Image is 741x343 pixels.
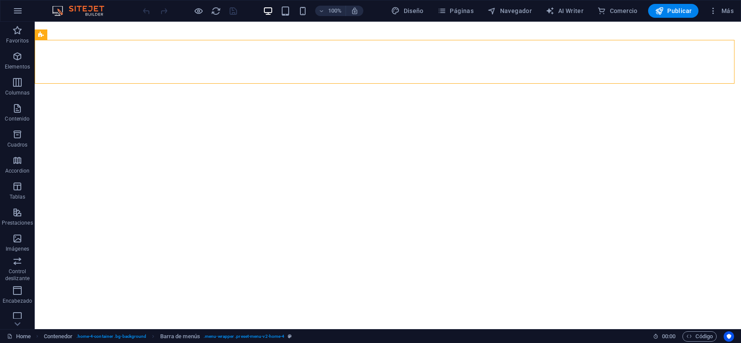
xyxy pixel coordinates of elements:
[668,333,669,340] span: :
[2,219,33,226] p: Prestaciones
[682,331,717,342] button: Código
[594,4,641,18] button: Comercio
[5,115,30,122] p: Contenido
[7,331,31,342] a: Haz clic para cancelar la selección y doble clic para abrir páginas
[50,6,115,16] img: Editor Logo
[7,141,28,148] p: Cuadros
[653,331,676,342] h6: Tiempo de la sesión
[487,7,532,15] span: Navegador
[434,4,477,18] button: Páginas
[705,4,737,18] button: Más
[686,331,713,342] span: Código
[288,334,292,339] i: Este elemento es un preajuste personalizable
[542,4,587,18] button: AI Writer
[6,245,29,252] p: Imágenes
[328,6,342,16] h6: 100%
[44,331,292,342] nav: breadcrumb
[484,4,535,18] button: Navegador
[5,167,30,174] p: Accordion
[709,7,734,15] span: Más
[211,6,221,16] button: reload
[351,7,359,15] i: Al redimensionar, ajustar el nivel de zoom automáticamente para ajustarse al dispositivo elegido.
[160,331,200,342] span: Haz clic para seleccionar y doble clic para editar
[5,89,30,96] p: Columnas
[10,193,26,200] p: Tablas
[44,331,73,342] span: Haz clic para seleccionar y doble clic para editar
[315,6,346,16] button: 100%
[388,4,427,18] div: Diseño (Ctrl+Alt+Y)
[662,331,675,342] span: 00 00
[648,4,699,18] button: Publicar
[655,7,692,15] span: Publicar
[5,63,30,70] p: Elementos
[597,7,638,15] span: Comercio
[6,37,29,44] p: Favoritos
[76,331,147,342] span: . home-4-container .bg-background
[438,7,474,15] span: Páginas
[204,331,284,342] span: . menu-wrapper .preset-menu-v2-home-4
[3,297,32,304] p: Encabezado
[546,7,583,15] span: AI Writer
[724,331,734,342] button: Usercentrics
[391,7,424,15] span: Diseño
[388,4,427,18] button: Diseño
